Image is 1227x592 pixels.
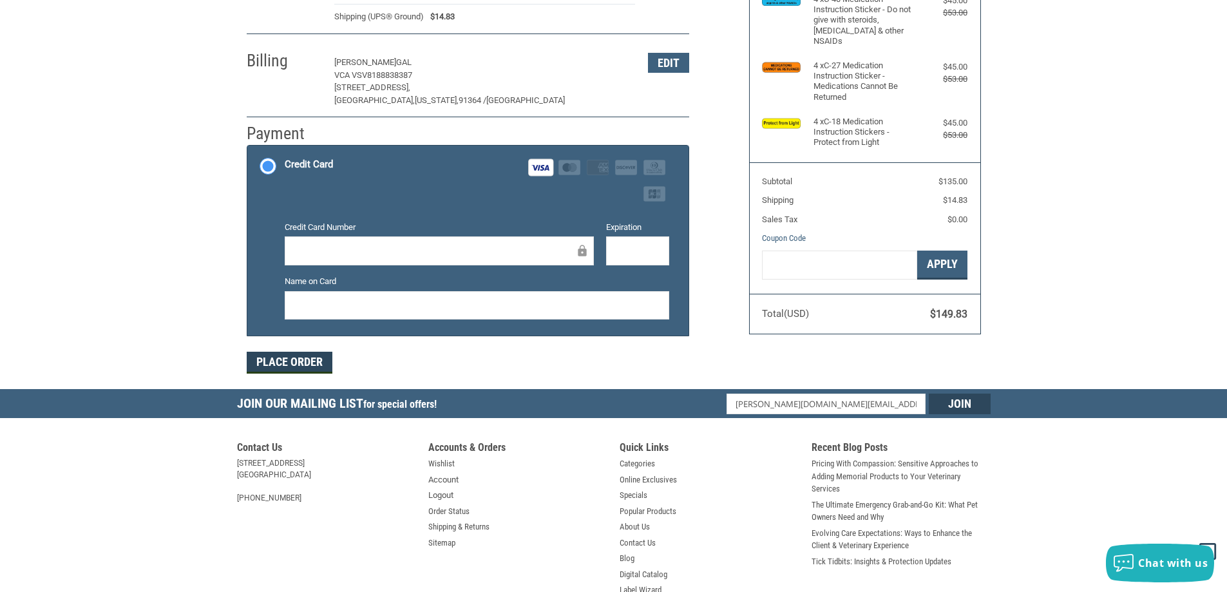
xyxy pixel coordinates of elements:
[247,50,322,72] h2: Billing
[812,441,991,457] h5: Recent Blog Posts
[334,70,367,80] span: VCA VSV
[727,394,926,414] input: Email
[812,457,991,495] a: Pricing With Compassion: Sensitive Approaches to Adding Memorial Products to Your Veterinary Serv...
[620,441,799,457] h5: Quick Links
[285,275,669,288] label: Name on Card
[363,398,437,410] span: for special offers!
[812,527,991,552] a: Evolving Care Expectations: Ways to Enhance the Client & Veterinary Experience
[237,441,416,457] h5: Contact Us
[813,61,913,102] h4: 4 x C-27 Medication Instruction Sticker - Medications Cannot Be Returned
[428,473,459,486] a: Account
[938,177,967,186] span: $135.00
[486,95,565,105] span: [GEOGRAPHIC_DATA]
[813,117,913,148] h4: 4 x C-18 Medication Instruction Stickers - Protect from Light
[428,457,455,470] a: Wishlist
[762,177,792,186] span: Subtotal
[334,95,415,105] span: [GEOGRAPHIC_DATA],
[1106,544,1214,582] button: Chat with us
[947,215,967,224] span: $0.00
[620,489,647,502] a: Specials
[648,53,689,73] button: Edit
[415,95,459,105] span: [US_STATE],
[620,552,634,565] a: Blog
[812,555,951,568] a: Tick Tidbits: Insights & Protection Updates
[428,489,453,502] a: Logout
[237,457,416,504] address: [STREET_ADDRESS] [GEOGRAPHIC_DATA] [PHONE_NUMBER]
[812,499,991,524] a: The Ultimate Emergency Grab-and-Go Kit: What Pet Owners Need and Why
[762,308,809,320] span: Total (USD)
[916,117,967,129] div: $45.00
[396,57,412,67] span: GAL
[930,308,967,320] span: $149.83
[620,520,650,533] a: About Us
[424,10,455,23] span: $14.83
[620,473,677,486] a: Online Exclusives
[334,57,396,67] span: [PERSON_NAME]
[285,221,594,234] label: Credit Card Number
[606,221,669,234] label: Expiration
[620,505,676,518] a: Popular Products
[367,70,412,80] span: 8188838387
[620,457,655,470] a: Categories
[428,537,455,549] a: Sitemap
[916,61,967,73] div: $45.00
[428,441,607,457] h5: Accounts & Orders
[916,73,967,86] div: $53.00
[428,505,470,518] a: Order Status
[943,195,967,205] span: $14.83
[428,520,490,533] a: Shipping & Returns
[334,10,424,23] span: Shipping (UPS® Ground)
[929,394,991,414] input: Join
[916,129,967,142] div: $53.00
[237,389,443,422] h5: Join Our Mailing List
[762,233,806,243] a: Coupon Code
[762,195,794,205] span: Shipping
[285,154,333,175] div: Credit Card
[762,251,917,280] input: Gift Certificate or Coupon Code
[247,123,322,144] h2: Payment
[1138,556,1208,570] span: Chat with us
[917,251,967,280] button: Apply
[620,537,656,549] a: Contact Us
[247,352,332,374] button: Place Order
[916,6,967,19] div: $53.00
[620,568,667,581] a: Digital Catalog
[459,95,486,105] span: 91364 /
[762,215,797,224] span: Sales Tax
[334,82,410,92] span: [STREET_ADDRESS],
